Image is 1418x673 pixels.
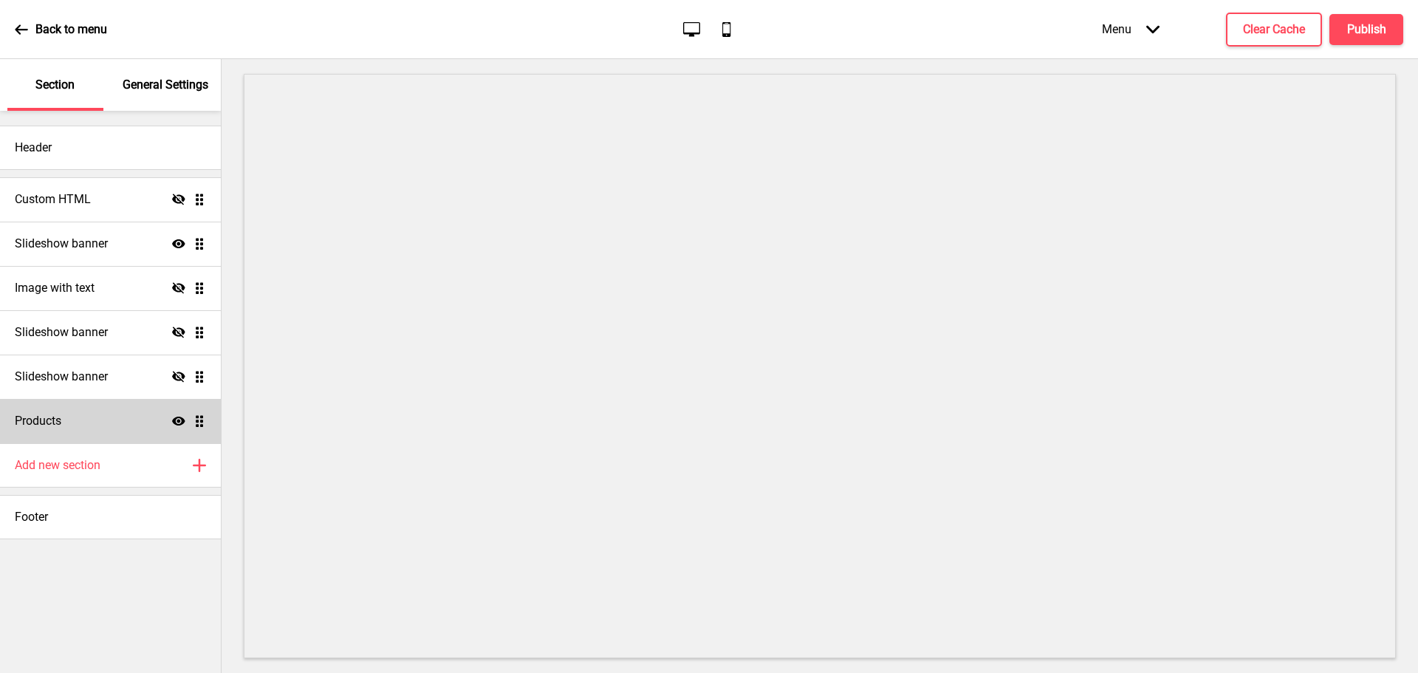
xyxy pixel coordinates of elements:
[15,324,108,341] h4: Slideshow banner
[15,280,95,296] h4: Image with text
[1087,7,1174,51] div: Menu
[15,413,61,429] h4: Products
[15,140,52,156] h4: Header
[1329,14,1403,45] button: Publish
[15,457,100,474] h4: Add new section
[15,236,108,252] h4: Slideshow banner
[1243,21,1305,38] h4: Clear Cache
[1347,21,1386,38] h4: Publish
[35,21,107,38] p: Back to menu
[15,369,108,385] h4: Slideshow banner
[15,10,107,49] a: Back to menu
[1226,13,1322,47] button: Clear Cache
[15,191,91,208] h4: Custom HTML
[15,509,48,525] h4: Footer
[35,77,75,93] p: Section
[123,77,208,93] p: General Settings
